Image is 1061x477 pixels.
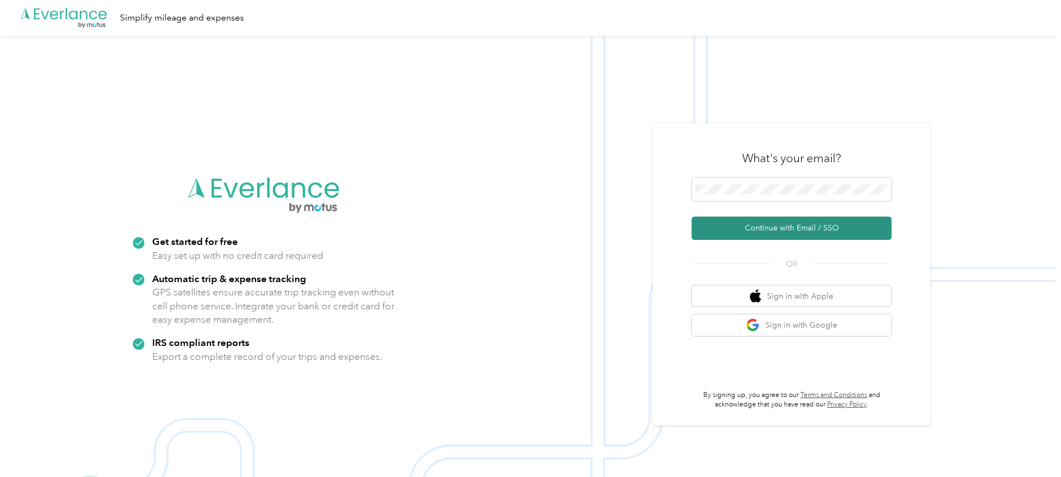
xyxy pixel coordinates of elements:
[772,258,811,270] span: OR
[750,289,761,303] img: apple logo
[152,249,323,263] p: Easy set up with no credit card required
[746,318,760,332] img: google logo
[152,350,382,364] p: Export a complete record of your trips and expenses.
[152,273,306,284] strong: Automatic trip & expense tracking
[692,217,892,240] button: Continue with Email / SSO
[692,285,892,307] button: apple logoSign in with Apple
[152,337,249,348] strong: IRS compliant reports
[692,390,892,410] p: By signing up, you agree to our and acknowledge that you have read our .
[827,400,867,409] a: Privacy Policy
[152,235,238,247] strong: Get started for free
[152,285,395,327] p: GPS satellites ensure accurate trip tracking even without cell phone service. Integrate your bank...
[800,391,867,399] a: Terms and Conditions
[692,314,892,336] button: google logoSign in with Google
[120,11,244,25] div: Simplify mileage and expenses
[742,150,841,166] h3: What's your email?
